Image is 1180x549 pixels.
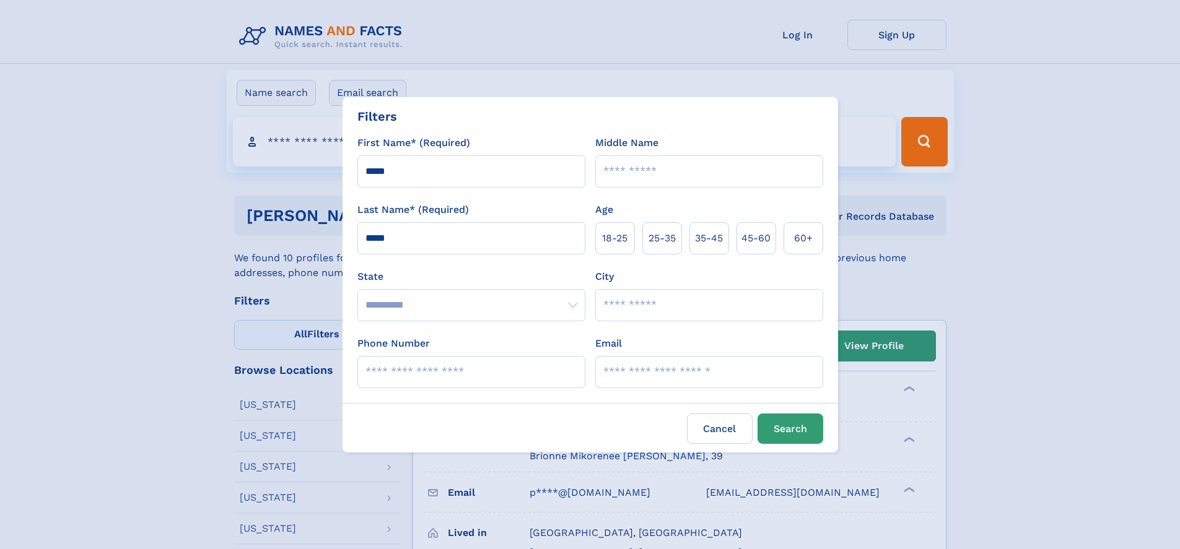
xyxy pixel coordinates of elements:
label: First Name* (Required) [357,136,470,150]
span: 35‑45 [695,231,723,246]
label: Middle Name [595,136,658,150]
span: 18‑25 [602,231,627,246]
label: Cancel [687,413,753,444]
span: 45‑60 [741,231,771,246]
button: Search [758,413,823,444]
span: 60+ [794,231,813,246]
span: 25‑35 [649,231,676,246]
label: City [595,269,614,284]
label: Last Name* (Required) [357,202,469,217]
label: Age [595,202,613,217]
label: Email [595,336,622,351]
div: Filters [357,107,397,126]
label: Phone Number [357,336,430,351]
label: State [357,269,585,284]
